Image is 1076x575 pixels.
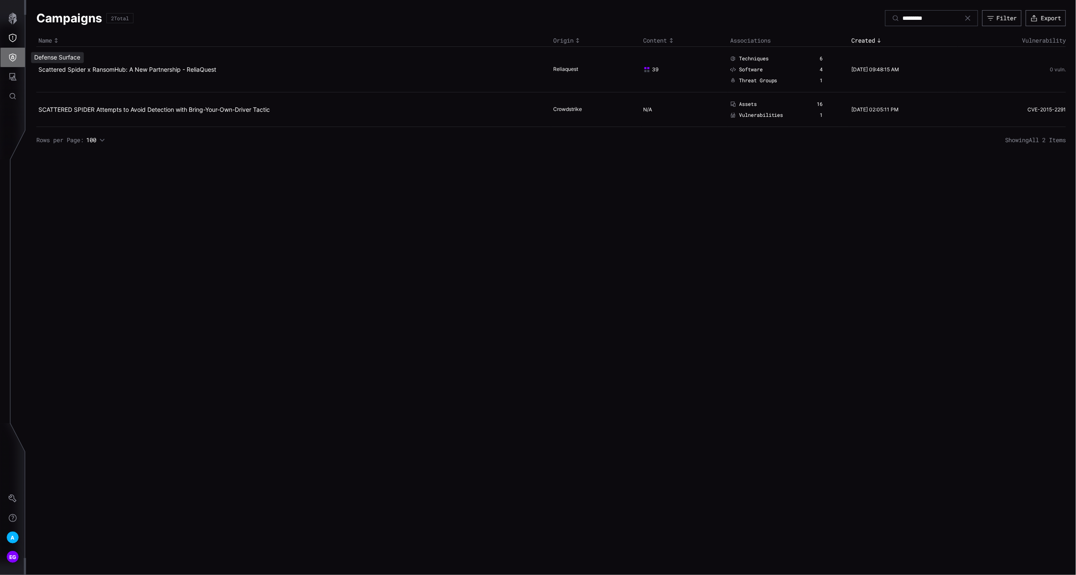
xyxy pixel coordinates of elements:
[1026,10,1066,26] button: Export
[739,77,777,84] span: Threat Groups
[820,55,823,62] div: 6
[730,55,769,62] a: Techniques
[982,10,1022,26] button: Filter
[820,112,823,119] div: 1
[553,106,595,113] div: Crowdstrike
[820,66,823,73] div: 4
[0,547,25,567] button: EG
[851,106,899,113] time: [DATE] 02:05:11 PM
[739,101,757,108] span: Assets
[644,37,726,44] div: Toggle sort direction
[38,66,216,73] a: Scattered Spider x RansomHub: A New Partnership - ReliaQuest
[553,37,639,44] div: Toggle sort direction
[730,112,783,119] a: Vulnerabilities
[11,533,14,542] span: A
[739,55,769,62] span: Techniques
[0,528,25,547] button: A
[36,136,84,144] span: Rows per Page:
[1049,136,1066,144] span: Items
[730,101,757,108] a: Assets
[86,136,106,144] button: 100
[960,106,1066,113] a: CVE-2015-2291
[851,37,955,44] div: Toggle sort direction
[644,66,720,73] div: 39
[31,52,84,63] div: Defense Surface
[728,35,849,47] th: Associations
[739,112,783,119] span: Vulnerabilities
[851,66,899,73] time: [DATE] 09:48:15 AM
[960,67,1066,73] div: 0 vuln.
[38,106,270,113] a: SCATTERED SPIDER Attempts to Avoid Detection with Bring-Your-Own-Driver Tactic
[820,77,823,84] div: 1
[38,37,549,44] div: Toggle sort direction
[111,16,129,21] div: 2 Total
[730,77,777,84] a: Threat Groups
[817,101,823,108] div: 16
[553,66,595,73] div: Reliaquest
[997,14,1017,22] div: Filter
[644,106,720,113] div: N/A
[1005,136,1066,144] span: Showing All 2
[958,35,1066,47] th: Vulnerability
[9,553,16,562] span: EG
[36,11,102,26] h1: Campaigns
[730,66,763,73] a: Software
[739,66,763,73] span: Software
